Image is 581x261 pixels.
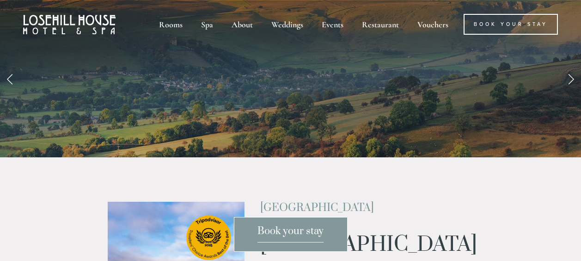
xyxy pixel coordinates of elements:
[354,14,407,35] div: Restaurant
[23,15,116,34] img: Losehill House
[151,14,191,35] div: Rooms
[561,65,581,93] a: Next Slide
[464,14,558,35] a: Book Your Stay
[223,14,261,35] div: About
[260,202,473,214] h2: [GEOGRAPHIC_DATA]
[55,9,526,203] p: Travellers' Choice Awards Best of the Best 2025
[313,14,352,35] div: Events
[409,14,457,35] a: Vouchers
[193,14,221,35] div: Spa
[263,14,312,35] div: Weddings
[234,217,348,252] a: Book your stay
[260,233,473,256] h1: [GEOGRAPHIC_DATA]
[257,225,324,242] span: Book your stay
